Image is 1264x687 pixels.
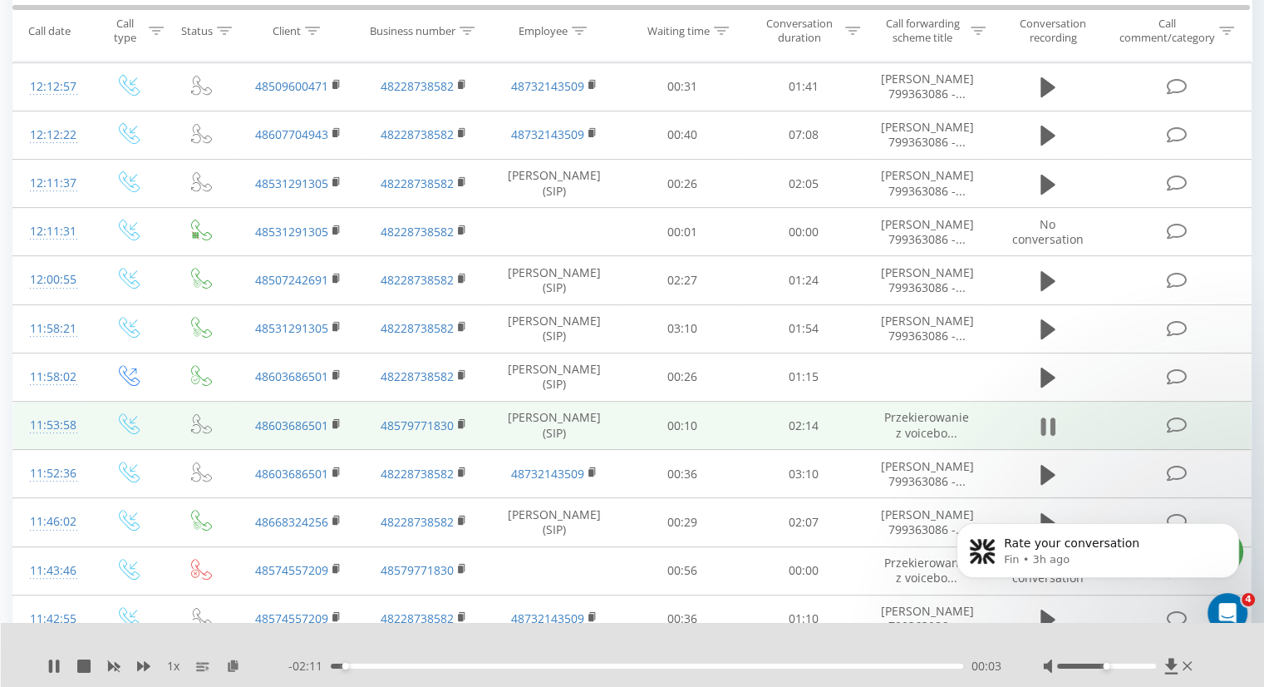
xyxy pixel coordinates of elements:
[381,466,454,482] a: 48228738582
[511,466,584,482] a: 48732143509
[30,555,74,587] div: 11:43:46
[622,208,743,256] td: 00:01
[381,320,454,336] a: 48228738582
[622,402,743,450] td: 00:10
[622,353,743,401] td: 00:26
[880,313,973,343] span: [PERSON_NAME] 799363086 -...
[932,488,1264,642] iframe: Intercom notifications message
[880,71,973,101] span: [PERSON_NAME] 799363086 -...
[1207,593,1247,633] iframe: Intercom live chat
[381,175,454,191] a: 48228738582
[971,658,1001,675] span: 00:03
[884,409,969,440] span: Przekierowanie z voicebo...
[255,514,328,530] a: 48668324256
[30,215,74,248] div: 12:11:31
[255,368,328,384] a: 48603686501
[880,264,973,295] span: [PERSON_NAME] 799363086 -...
[622,256,743,304] td: 02:27
[622,595,743,643] td: 00:36
[30,119,74,151] div: 12:12:22
[255,610,328,626] a: 48574557209
[487,402,622,450] td: [PERSON_NAME] (SIP)
[511,78,584,94] a: 48732143509
[622,450,743,498] td: 00:36
[743,498,863,546] td: 02:07
[30,409,74,442] div: 11:53:58
[30,603,74,635] div: 11:42:55
[255,418,328,433] a: 48603686501
[1103,663,1109,670] div: Accessibility label
[880,507,973,537] span: [PERSON_NAME] 799363086 -...
[105,17,144,46] div: Call type
[743,353,863,401] td: 01:15
[622,304,743,353] td: 03:10
[758,17,841,46] div: Conversation duration
[167,658,180,675] span: 1 x
[743,595,863,643] td: 01:10
[381,562,454,578] a: 48579771830
[622,62,743,111] td: 00:31
[487,160,622,208] td: [PERSON_NAME] (SIP)
[255,78,328,94] a: 48509600471
[255,126,328,142] a: 48607704943
[622,546,743,595] td: 00:56
[30,506,74,538] div: 11:46:02
[647,24,710,38] div: Waiting time
[622,111,743,159] td: 00:40
[255,272,328,288] a: 48507242691
[743,160,863,208] td: 02:05
[370,24,455,38] div: Business number
[511,126,584,142] a: 48732143509
[288,658,331,675] span: - 02:11
[30,167,74,200] div: 12:11:37
[880,603,973,634] span: [PERSON_NAME] 799363086 -...
[255,175,328,191] a: 48531291305
[181,24,213,38] div: Status
[381,126,454,142] a: 48228738582
[879,17,966,46] div: Call forwarding scheme title
[28,24,71,38] div: Call date
[273,24,301,38] div: Client
[487,256,622,304] td: [PERSON_NAME] (SIP)
[884,555,969,586] span: Przekierowanie z voicebo...
[743,256,863,304] td: 01:24
[622,498,743,546] td: 00:29
[743,450,863,498] td: 03:10
[743,546,863,595] td: 00:00
[622,160,743,208] td: 00:26
[30,264,74,296] div: 12:00:55
[381,272,454,288] a: 48228738582
[519,24,568,38] div: Employee
[381,224,454,240] a: 48228738582
[743,208,863,256] td: 00:00
[880,458,973,489] span: [PERSON_NAME] 799363086 -...
[487,353,622,401] td: [PERSON_NAME] (SIP)
[30,361,74,393] div: 11:58:02
[255,562,328,578] a: 48574557209
[30,71,74,103] div: 12:12:57
[342,663,349,670] div: Accessibility label
[381,78,454,94] a: 48228738582
[880,119,973,150] span: [PERSON_NAME] 799363086 -...
[487,498,622,546] td: [PERSON_NAME] (SIP)
[1005,17,1102,46] div: Conversation recording
[30,457,74,490] div: 11:52:36
[1242,593,1255,606] span: 4
[743,304,863,353] td: 01:54
[381,514,454,530] a: 48228738582
[743,62,863,111] td: 01:41
[255,320,328,336] a: 48531291305
[381,418,454,433] a: 48579771830
[255,224,328,240] a: 48531291305
[30,313,74,345] div: 11:58:21
[1012,216,1084,247] span: No conversation
[381,610,454,626] a: 48228738582
[743,111,863,159] td: 07:08
[381,368,454,384] a: 48228738582
[511,610,584,626] a: 48732143509
[743,402,863,450] td: 02:14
